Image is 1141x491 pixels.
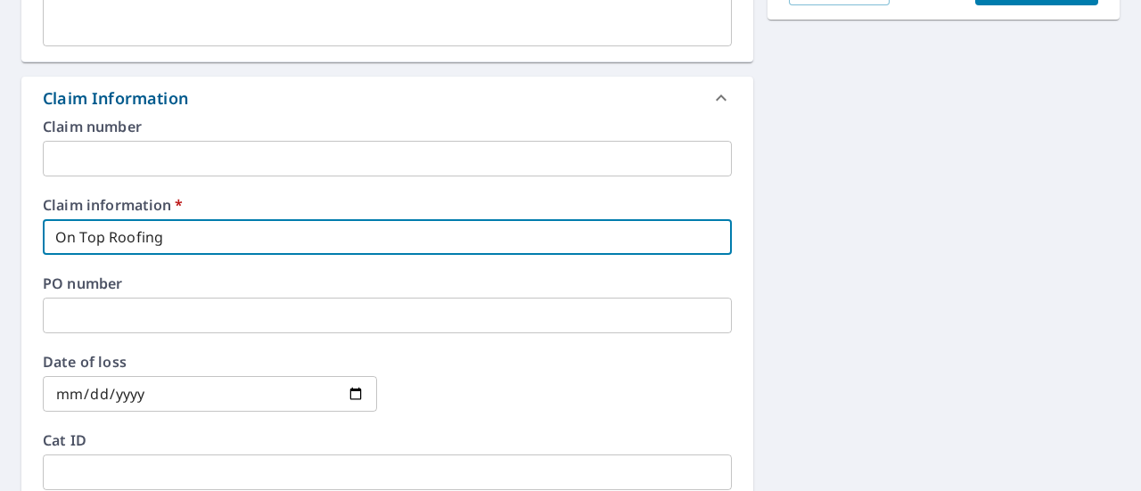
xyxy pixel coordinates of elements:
[43,433,732,447] label: Cat ID
[43,119,732,134] label: Claim number
[43,276,732,291] label: PO number
[21,77,753,119] div: Claim Information
[43,355,377,369] label: Date of loss
[43,86,188,110] div: Claim Information
[43,198,732,212] label: Claim information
